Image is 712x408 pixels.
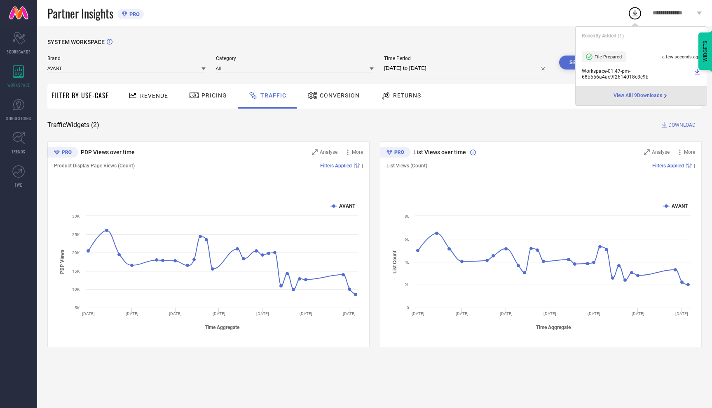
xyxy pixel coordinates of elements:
span: TRENDS [12,148,26,155]
svg: Zoom [312,149,318,155]
text: [DATE] [256,311,269,316]
div: Open download page [614,93,669,99]
text: 20K [72,250,80,255]
text: [DATE] [343,311,356,316]
span: Returns [393,92,421,99]
text: 15K [72,269,80,274]
span: File Prepared [595,54,622,60]
span: Analyse [320,149,337,155]
span: Time Period [384,56,549,61]
span: Product Display Page Views (Count) [54,163,135,169]
div: Premium [380,147,410,159]
text: 10K [72,287,80,292]
text: [DATE] [631,311,644,316]
span: Filter By Use-Case [52,90,109,100]
text: 2L [405,283,410,287]
text: AVANT [672,203,688,209]
text: [DATE] [455,311,468,316]
text: 8L [405,214,410,218]
span: Conversion [320,92,360,99]
span: List Views (Count) [386,163,427,169]
span: WORKSPACE [7,82,30,88]
text: AVANT [339,203,356,209]
span: DOWNLOAD [668,121,696,129]
span: | [694,163,695,169]
text: 6L [405,237,410,241]
span: FWD [15,182,23,188]
text: [DATE] [412,311,424,316]
a: View All19Downloads [614,93,669,99]
input: Select time period [384,63,549,73]
span: SCORECARDS [7,49,31,55]
span: PDP Views over time [81,149,135,155]
span: View All 19 Downloads [614,93,662,99]
span: Workspace - 01:47-pm - 68b556a4ac9f2614018c3c9b [582,68,692,80]
text: [DATE] [543,311,556,316]
span: Traffic Widgets ( 2 ) [47,121,99,129]
text: [DATE] [126,311,138,316]
text: [DATE] [675,311,688,316]
span: | [362,163,363,169]
text: 25K [72,232,80,237]
span: Brand [47,56,206,61]
div: Premium [47,147,78,159]
text: 5K [75,306,80,310]
text: [DATE] [499,311,512,316]
span: a few seconds ago [662,54,700,60]
text: [DATE] [588,311,600,316]
text: 0 [407,306,409,310]
tspan: List Count [392,250,398,273]
span: SYSTEM WORKSPACE [47,39,105,45]
tspan: Time Aggregate [205,325,240,330]
span: Pricing [201,92,227,99]
span: More [684,149,695,155]
text: [DATE] [213,311,225,316]
span: Revenue [140,93,168,99]
span: Partner Insights [47,5,113,22]
span: SUGGESTIONS [6,115,31,121]
text: [DATE] [169,311,182,316]
span: Traffic [260,92,286,99]
svg: Zoom [644,149,650,155]
span: Filters Applied [320,163,352,169]
text: [DATE] [300,311,312,316]
text: 4L [405,260,410,264]
span: PRO [127,11,140,17]
span: List Views over time [413,149,466,155]
a: Download [694,68,700,80]
button: Search [559,56,604,70]
text: 30K [72,214,80,218]
span: More [352,149,363,155]
span: Analyse [652,149,670,155]
span: Recently Added ( 1 ) [582,33,624,39]
span: Category [216,56,374,61]
tspan: PDP Views [59,250,65,274]
tspan: Time Aggregate [536,325,571,330]
div: Open download list [628,6,642,21]
span: Filters Applied [652,163,684,169]
text: [DATE] [82,311,95,316]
